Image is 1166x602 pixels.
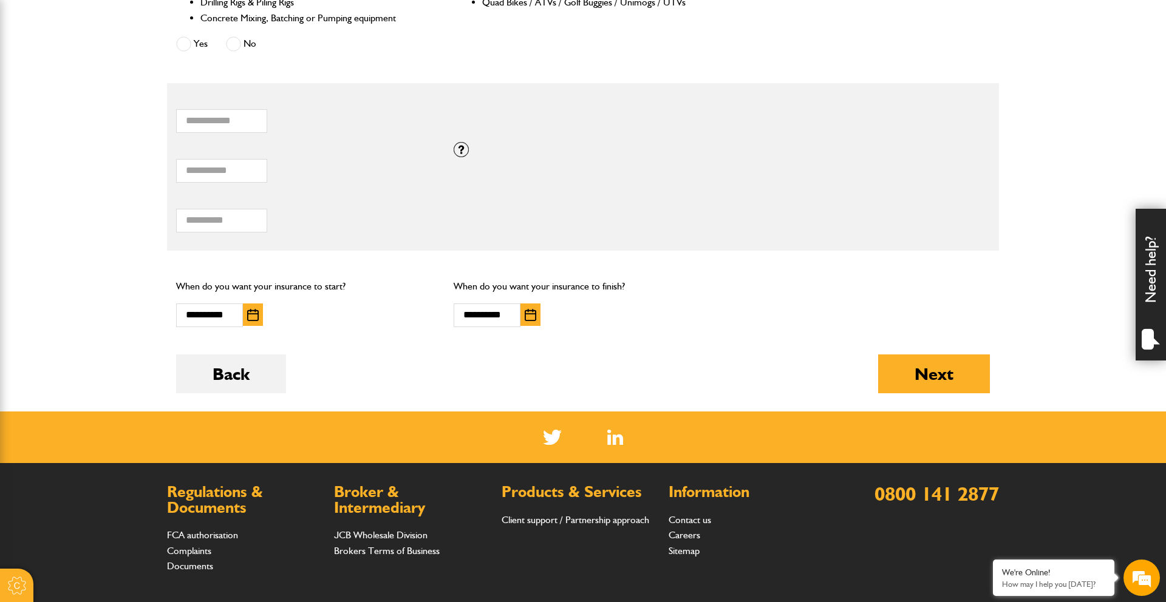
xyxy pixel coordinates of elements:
h2: Products & Services [502,484,656,500]
img: Linked In [607,430,624,445]
h2: Information [669,484,823,500]
em: Start Chat [165,374,220,390]
li: Concrete Mixing, Batching or Pumping equipment [200,10,431,26]
div: Minimize live chat window [199,6,228,35]
a: Contact us [669,514,711,526]
a: 0800 141 2877 [874,482,999,506]
div: We're Online! [1002,567,1105,578]
a: LinkedIn [607,430,624,445]
label: Yes [176,36,208,52]
img: Choose date [525,309,536,321]
p: How may I help you today? [1002,580,1105,589]
p: When do you want your insurance to finish? [454,279,713,294]
img: Choose date [247,309,259,321]
input: Enter your phone number [16,184,222,211]
button: Back [176,354,286,393]
div: Need help? [1136,209,1166,360]
div: Chat with us now [63,68,204,84]
p: When do you want your insurance to start? [176,279,435,294]
a: Complaints [167,545,211,556]
h2: Broker & Intermediary [334,484,489,515]
button: Next [878,354,990,393]
a: FCA authorisation [167,529,238,541]
h2: Regulations & Documents [167,484,322,515]
label: No [226,36,256,52]
a: Careers [669,529,700,541]
input: Enter your last name [16,112,222,139]
a: Documents [167,560,213,572]
a: Brokers Terms of Business [334,545,440,556]
a: Client support / Partnership approach [502,514,649,526]
textarea: Type your message and hit 'Enter' [16,220,222,364]
img: d_20077148190_company_1631870298795_20077148190 [21,67,51,84]
img: Twitter [543,430,562,445]
a: Sitemap [669,545,700,556]
a: JCB Wholesale Division [334,529,428,541]
input: Enter your email address [16,148,222,175]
